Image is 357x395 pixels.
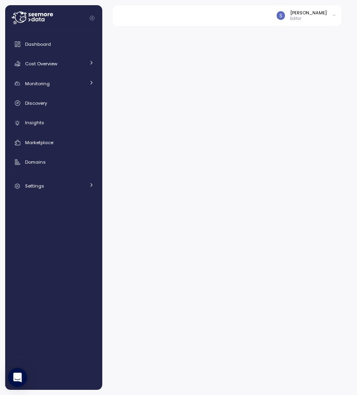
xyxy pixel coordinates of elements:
[25,80,50,87] span: Monitoring
[8,135,99,151] a: Marketplace
[8,368,27,387] div: Open Intercom Messenger
[25,61,57,67] span: Cost Overview
[25,139,53,146] span: Marketplace
[25,119,44,126] span: Insights
[25,41,51,47] span: Dashboard
[8,178,99,194] a: Settings
[8,56,99,72] a: Cost Overview
[87,15,97,21] button: Collapse navigation
[25,159,46,165] span: Domains
[25,100,47,106] span: Discovery
[277,11,285,20] img: ACg8ocLCy7HMj59gwelRyEldAl2GQfy23E10ipDNf0SDYCnD3y85RA=s96-c
[8,115,99,131] a: Insights
[290,16,327,22] p: Editor
[8,95,99,111] a: Discovery
[8,76,99,92] a: Monitoring
[25,183,44,189] span: Settings
[8,36,99,52] a: Dashboard
[290,10,327,16] div: [PERSON_NAME]
[8,154,99,170] a: Domains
